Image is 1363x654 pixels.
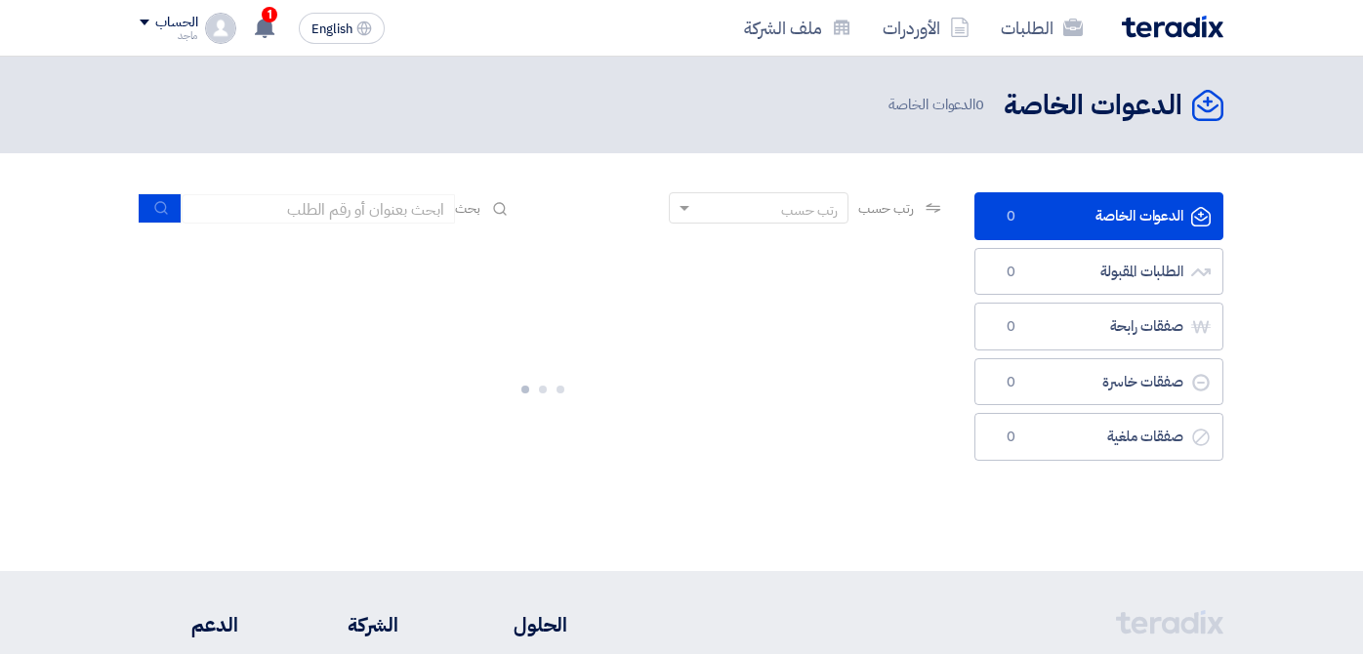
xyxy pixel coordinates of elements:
a: الأوردرات [867,5,985,51]
span: 0 [999,263,1022,282]
button: English [299,13,385,44]
span: 0 [999,428,1022,447]
span: 0 [999,373,1022,392]
span: بحث [455,198,480,219]
img: profile_test.png [205,13,236,44]
a: ملف الشركة [728,5,867,51]
a: صفقات رابحة0 [974,303,1223,350]
a: صفقات ملغية0 [974,413,1223,461]
span: 1 [262,7,277,22]
input: ابحث بعنوان أو رقم الطلب [182,194,455,224]
div: رتب حسب [781,200,838,221]
li: الحلول [457,610,567,639]
span: 0 [999,317,1022,337]
span: 0 [975,94,984,115]
h2: الدعوات الخاصة [1004,87,1182,125]
span: الدعوات الخاصة [888,94,988,116]
span: رتب حسب [858,198,914,219]
a: صفقات خاسرة0 [974,358,1223,406]
a: الطلبات [985,5,1098,51]
div: ماجد [140,30,197,41]
span: English [311,22,352,36]
span: 0 [999,207,1022,226]
img: Teradix logo [1122,16,1223,38]
li: الدعم [140,610,238,639]
div: الحساب [155,15,197,31]
a: الدعوات الخاصة0 [974,192,1223,240]
li: الشركة [297,610,398,639]
a: الطلبات المقبولة0 [974,248,1223,296]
